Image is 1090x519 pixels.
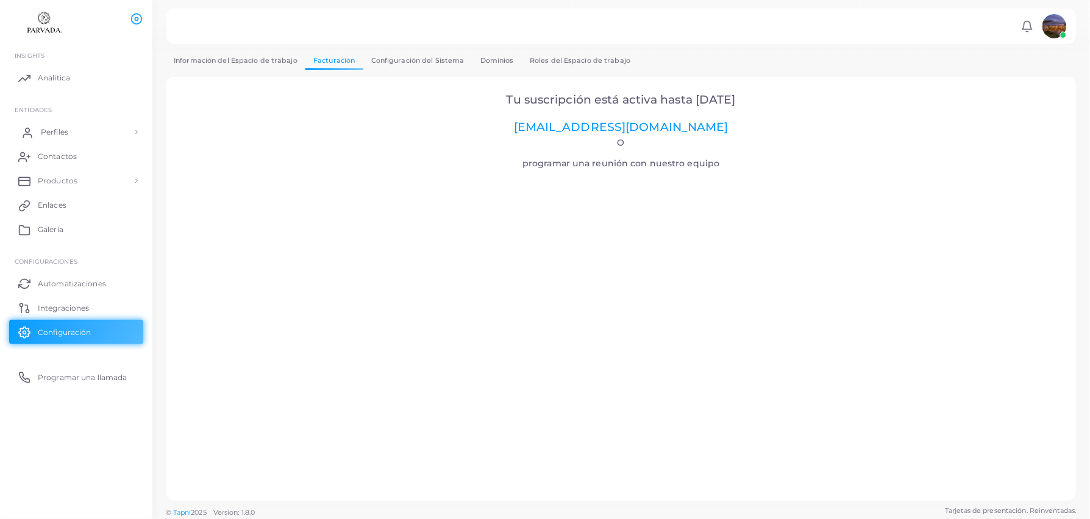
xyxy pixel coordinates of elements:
[9,193,143,217] a: Enlaces
[183,138,1060,169] h4: programar una reunión con nuestro equipo
[305,52,363,69] a: Facturación
[38,151,77,162] span: Contactos
[38,72,70,83] span: Analítica
[191,507,206,518] span: 2025
[15,106,52,113] span: ENTIDADES
[946,506,1077,516] span: Tarjetas de presentación. Reinventadas.
[38,200,66,211] span: Enlaces
[213,508,255,517] span: Version: 1.8.0
[522,52,638,69] a: Roles del Espacio de trabajo
[41,127,68,138] span: Perfiles
[9,66,143,90] a: Analítica
[1042,14,1067,38] img: avatar
[618,137,625,148] span: O
[173,508,191,517] a: Tapni
[38,372,127,383] span: Programar una llamada
[9,144,143,169] a: Contactos
[166,52,305,69] a: Información del Espacio de trabajo
[9,295,143,320] a: Integraciones
[38,303,89,314] span: Integraciones
[11,12,79,34] img: logo
[1039,14,1070,38] a: avatar
[9,217,143,242] a: Galería
[38,224,63,235] span: Galería
[472,52,522,69] a: Dominios
[15,52,45,59] span: INSIGHTS
[38,175,77,186] span: Productos
[9,365,143,389] a: Programar una llamada
[38,327,91,338] span: Configuración
[15,258,77,265] span: Configuraciones
[9,169,143,193] a: Productos
[507,93,736,107] span: Tu suscripción está activa hasta [DATE]
[9,320,143,344] a: Configuración
[166,507,255,518] span: ©
[9,120,143,144] a: Perfiles
[363,52,472,69] a: Configuración del Sistema
[514,120,728,134] a: [EMAIL_ADDRESS][DOMAIN_NAME]
[9,271,143,295] a: Automatizaciones
[38,278,106,289] span: Automatizaciones
[183,172,1060,484] iframe: Select a Date & Time - Calendly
